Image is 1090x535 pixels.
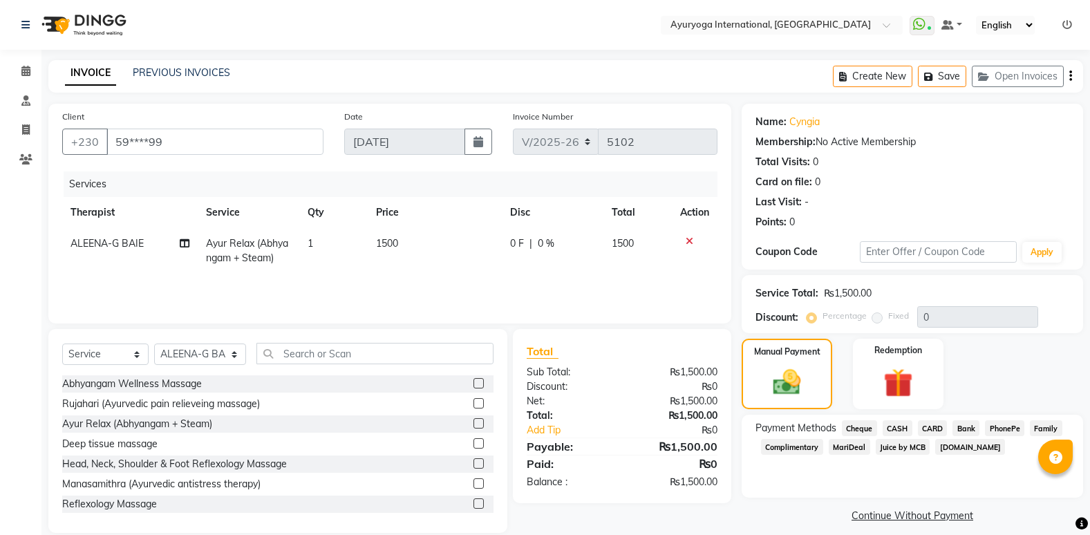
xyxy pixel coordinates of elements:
input: Search by Name/Mobile/Email/Code [106,129,323,155]
div: ₨1,500.00 [824,286,872,301]
span: 1 [308,237,313,250]
div: 0 [789,215,795,229]
label: Fixed [888,310,909,322]
input: Search or Scan [256,343,494,364]
div: ₨0 [639,423,728,438]
a: Add Tip [516,423,640,438]
button: Save [918,66,966,87]
span: Bank [952,420,979,436]
div: ₨1,500.00 [622,409,728,423]
div: Ayur Relax (Abhyangam + Steam) [62,417,212,431]
img: _cash.svg [764,366,809,398]
img: logo [35,6,130,44]
label: Manual Payment [754,346,820,358]
div: Discount: [755,310,798,325]
span: PhonePe [985,420,1024,436]
span: [DOMAIN_NAME] [935,439,1005,455]
div: 0 [813,155,818,169]
div: Payable: [516,438,622,455]
span: Complimentary [761,439,823,455]
span: ALEENA-G BAIE [71,237,144,250]
button: +230 [62,129,108,155]
div: Service Total: [755,286,818,301]
th: Disc [502,197,603,228]
div: ₨0 [622,379,728,394]
span: CARD [918,420,948,436]
div: Sub Total: [516,365,622,379]
th: Price [368,197,502,228]
a: PREVIOUS INVOICES [133,66,230,79]
div: Points: [755,215,787,229]
div: Reflexology Massage [62,497,157,511]
div: - [805,195,809,209]
img: _gift.svg [874,365,921,401]
div: Membership: [755,135,816,149]
span: CASH [883,420,912,436]
div: Name: [755,115,787,129]
th: Total [603,197,672,228]
div: ₨1,500.00 [622,438,728,455]
span: Total [527,344,558,359]
span: MariDeal [829,439,870,455]
div: ₨1,500.00 [622,475,728,489]
div: Total: [516,409,622,423]
label: Client [62,111,84,123]
th: Qty [299,197,367,228]
span: Family [1030,420,1062,436]
button: Create New [833,66,912,87]
div: Rujahari (Ayurvedic pain relieveing massage) [62,397,260,411]
label: Redemption [874,344,922,357]
div: ₨1,500.00 [622,365,728,379]
div: Total Visits: [755,155,810,169]
div: Coupon Code [755,245,860,259]
a: INVOICE [65,61,116,86]
div: Last Visit: [755,195,802,209]
span: 1500 [612,237,634,250]
iframe: chat widget [1032,480,1076,521]
span: Juice by MCB [876,439,930,455]
div: Head, Neck, Shoulder & Foot Reflexology Massage [62,457,287,471]
span: Payment Methods [755,421,836,435]
div: Abhyangam Wellness Massage [62,377,202,391]
span: 0 F [510,236,524,251]
span: | [529,236,532,251]
div: No Active Membership [755,135,1069,149]
div: ₨1,500.00 [622,394,728,409]
div: Card on file: [755,175,812,189]
div: Manasamithra (Ayurvedic antistress therapy) [62,477,261,491]
div: Discount: [516,379,622,394]
span: 1500 [376,237,398,250]
span: Ayur Relax (Abhyangam + Steam) [206,237,288,264]
label: Invoice Number [513,111,573,123]
div: ₨0 [622,456,728,472]
input: Enter Offer / Coupon Code [860,241,1017,263]
div: Deep tissue massage [62,437,158,451]
span: Cheque [842,420,877,436]
th: Action [672,197,717,228]
div: Services [64,171,728,197]
a: Continue Without Payment [744,509,1080,523]
th: Service [198,197,299,228]
label: Percentage [823,310,867,322]
a: Cyngia [789,115,820,129]
div: Net: [516,394,622,409]
div: 0 [815,175,820,189]
button: Open Invoices [972,66,1064,87]
button: Apply [1022,242,1062,263]
th: Therapist [62,197,198,228]
div: Paid: [516,456,622,472]
span: 0 % [538,236,554,251]
label: Date [344,111,363,123]
div: Balance : [516,475,622,489]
